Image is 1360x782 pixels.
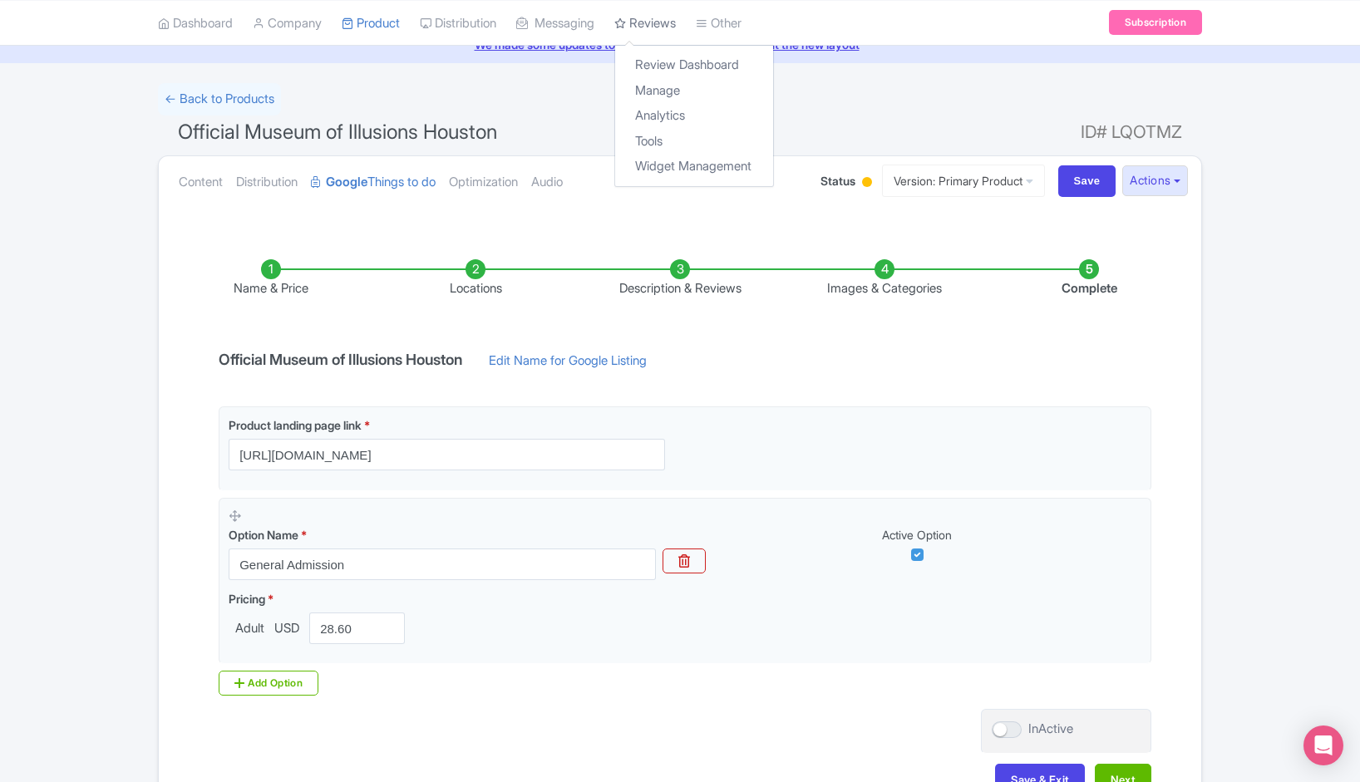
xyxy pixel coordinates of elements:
div: Add Option [219,671,318,696]
span: Adult [229,619,271,638]
a: Manage [615,77,773,103]
strong: Google [326,173,367,192]
li: Description & Reviews [578,259,782,298]
input: Option Name [229,548,656,580]
a: Distribution [236,156,298,209]
a: ← Back to Products [158,83,281,116]
div: Building [859,170,875,196]
span: Official Museum of Illusions Houston [178,120,497,144]
a: Widget Management [615,154,773,180]
a: Subscription [1109,10,1202,35]
a: Edit Name for Google Listing [472,352,663,378]
a: Tools [615,128,773,154]
a: Review Dashboard [615,52,773,78]
div: Open Intercom Messenger [1303,725,1343,765]
span: Product landing page link [229,418,362,432]
div: InActive [1028,720,1073,739]
a: Analytics [615,103,773,129]
li: Images & Categories [782,259,987,298]
a: GoogleThings to do [311,156,436,209]
input: Product landing page link [229,439,665,470]
a: Audio [531,156,563,209]
span: Active Option [882,528,952,542]
button: Actions [1122,165,1188,196]
h4: Official Museum of Illusions Houston [209,352,472,368]
span: Pricing [229,592,265,606]
span: USD [271,619,303,638]
a: Content [179,156,223,209]
span: Option Name [229,528,298,542]
input: Save [1058,165,1116,197]
a: Optimization [449,156,518,209]
li: Locations [373,259,578,298]
li: Name & Price [169,259,373,298]
a: Version: Primary Product [882,165,1045,197]
span: Status [820,172,855,189]
input: 0.00 [309,612,405,644]
span: ID# LQOTMZ [1081,116,1182,149]
li: Complete [987,259,1191,298]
